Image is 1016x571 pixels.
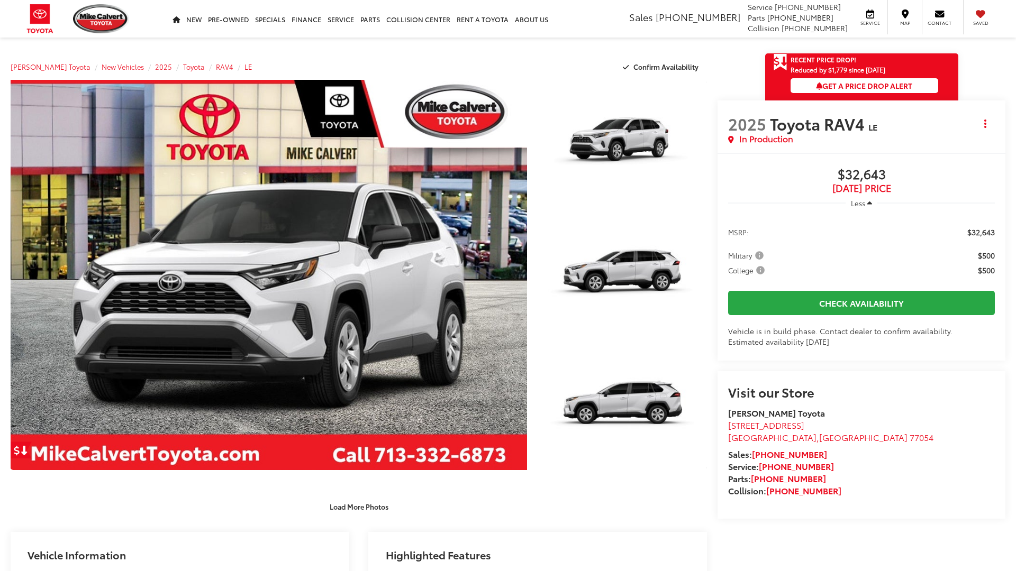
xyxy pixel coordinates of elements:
a: 2025 [155,62,172,71]
span: Recent Price Drop! [791,55,856,64]
a: [PHONE_NUMBER] [752,448,827,460]
span: Toyota RAV4 [770,112,868,135]
span: Collision [748,23,779,33]
strong: Service: [728,460,834,472]
span: [PHONE_NUMBER] [782,23,848,33]
a: [PHONE_NUMBER] [766,484,841,496]
span: Parts [748,12,765,23]
span: Service [748,2,773,12]
span: Get a Price Drop Alert [816,80,912,91]
a: Get Price Drop Alert Recent Price Drop! [765,53,958,66]
a: RAV4 [216,62,233,71]
span: MSRP: [728,227,749,237]
img: 2025 Toyota RAV4 LE [537,78,709,207]
h2: Vehicle Information [28,549,126,560]
a: Toyota [183,62,205,71]
span: College [728,265,767,275]
button: Military [728,250,767,261]
a: Check Availability [728,291,995,315]
img: 2025 Toyota RAV4 LE [5,78,532,472]
span: 2025 [728,112,766,135]
button: College [728,265,768,275]
a: Expand Photo 0 [11,80,527,470]
button: Confirm Availability [617,58,707,76]
img: 2025 Toyota RAV4 LE [537,343,709,472]
strong: Sales: [728,448,827,460]
div: Vehicle is in build phase. Contact dealer to confirm availability. Estimated availability [DATE] [728,326,995,347]
a: Expand Photo 1 [539,80,707,206]
span: [PHONE_NUMBER] [656,10,740,24]
strong: Collision: [728,484,841,496]
a: LE [244,62,252,71]
span: Confirm Availability [633,62,698,71]
span: , [728,431,933,443]
span: Military [728,250,766,261]
a: [PHONE_NUMBER] [759,460,834,472]
span: Map [893,20,917,26]
strong: [PERSON_NAME] Toyota [728,407,825,419]
span: [DATE] PRICE [728,183,995,194]
span: [GEOGRAPHIC_DATA] [819,431,908,443]
button: Load More Photos [322,497,396,515]
span: Less [851,198,865,208]
span: [PHONE_NUMBER] [775,2,841,12]
span: Service [858,20,882,26]
button: Less [846,194,877,213]
a: [PHONE_NUMBER] [751,472,826,484]
img: Mike Calvert Toyota [73,4,129,33]
img: 2025 Toyota RAV4 LE [537,210,709,339]
span: Get Price Drop Alert [774,53,787,71]
span: In Production [739,133,793,145]
span: Sales [629,10,653,24]
a: [STREET_ADDRESS] [GEOGRAPHIC_DATA],[GEOGRAPHIC_DATA] 77054 [728,419,933,443]
span: [STREET_ADDRESS] [728,419,804,431]
span: $500 [978,265,995,275]
span: $32,643 [967,227,995,237]
a: [PERSON_NAME] Toyota [11,62,90,71]
a: New Vehicles [102,62,144,71]
span: dropdown dots [984,119,986,128]
a: Expand Photo 2 [539,212,707,338]
span: $32,643 [728,167,995,183]
span: 77054 [910,431,933,443]
span: LE [868,121,877,133]
span: Contact [928,20,951,26]
a: Expand Photo 3 [539,344,707,471]
button: Actions [976,114,995,133]
h2: Highlighted Features [386,549,491,560]
span: Reduced by $1,779 since [DATE] [791,66,938,73]
span: [GEOGRAPHIC_DATA] [728,431,817,443]
a: Get Price Drop Alert [11,441,32,458]
span: [PHONE_NUMBER] [767,12,833,23]
span: Saved [969,20,992,26]
h2: Visit our Store [728,385,995,399]
span: $500 [978,250,995,261]
strong: Parts: [728,472,826,484]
